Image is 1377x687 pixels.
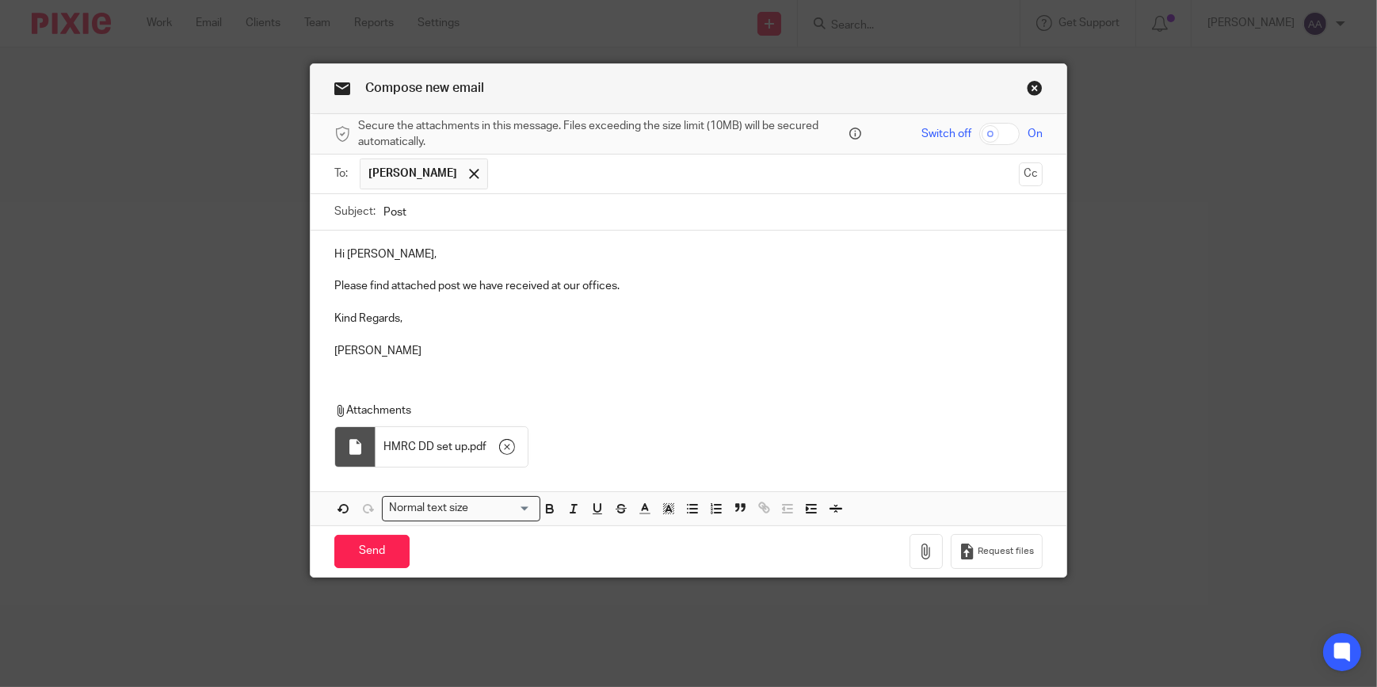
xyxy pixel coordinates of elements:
[1028,126,1043,142] span: On
[474,500,531,517] input: Search for option
[376,427,528,467] div: .
[334,343,1043,359] p: [PERSON_NAME]
[382,496,540,521] div: Search for option
[978,545,1034,558] span: Request files
[368,166,457,181] span: [PERSON_NAME]
[334,278,1043,294] p: Please find attached post we have received at our offices.
[386,500,472,517] span: Normal text size
[334,204,376,219] label: Subject:
[334,535,410,569] input: Send
[951,534,1043,570] button: Request files
[383,439,467,455] span: HMRC DD set up
[1027,80,1043,101] a: Close this dialog window
[334,403,1027,418] p: Attachments
[334,246,1043,262] p: Hi [PERSON_NAME],
[334,311,1043,326] p: Kind Regards,
[1019,162,1043,186] button: Cc
[358,118,845,151] span: Secure the attachments in this message. Files exceeding the size limit (10MB) will be secured aut...
[334,166,352,181] label: To:
[365,82,484,94] span: Compose new email
[921,126,971,142] span: Switch off
[470,439,486,455] span: pdf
